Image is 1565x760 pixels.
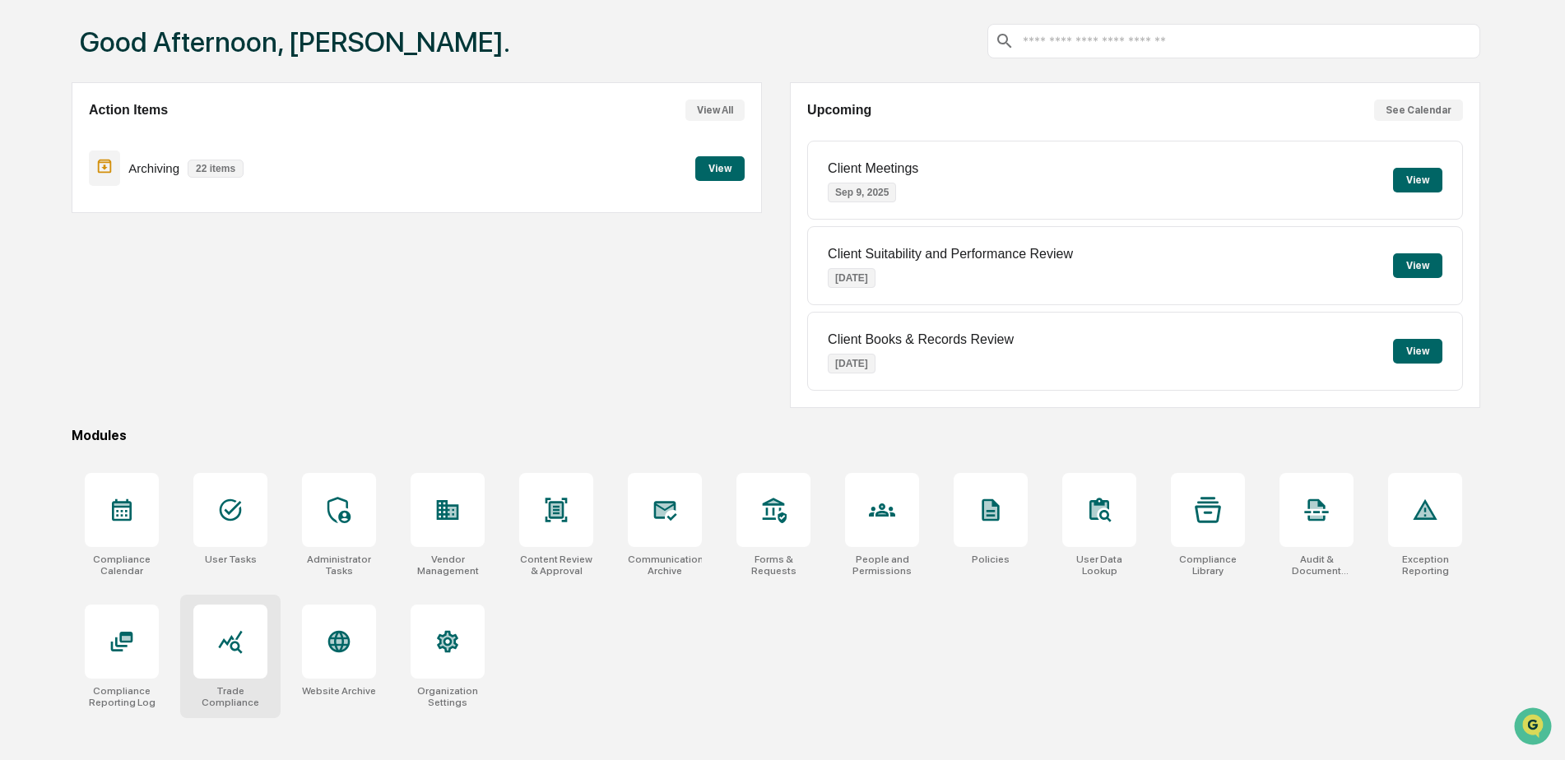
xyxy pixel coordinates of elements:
span: [DATE] [146,224,179,237]
button: View [695,156,745,181]
p: Client Suitability and Performance Review [828,247,1073,262]
div: Forms & Requests [736,554,810,577]
a: View [695,160,745,175]
div: Policies [972,554,1010,565]
div: Website Archive [302,685,376,697]
span: [PERSON_NAME] [51,224,133,237]
a: Powered byPylon [116,407,199,420]
span: [PERSON_NAME].[PERSON_NAME] [51,268,218,281]
p: Sep 9, 2025 [828,183,896,202]
iframe: Open customer support [1512,706,1557,750]
div: We're available if you need us! [74,142,226,155]
div: Modules [72,428,1480,443]
a: 🔎Data Lookup [10,361,110,391]
span: • [221,268,227,281]
div: 🖐️ [16,338,30,351]
div: Organization Settings [411,685,485,708]
div: 🗄️ [119,338,132,351]
h1: Good Afternoon, [PERSON_NAME]. [80,25,510,58]
div: Administrator Tasks [302,554,376,577]
span: [DATE] [230,268,264,281]
p: Client Books & Records Review [828,332,1014,347]
span: Attestations [136,336,204,353]
h2: Upcoming [807,103,871,118]
a: 🖐️Preclearance [10,330,113,359]
img: 1746055101610-c473b297-6a78-478c-a979-82029cc54cd1 [33,225,46,238]
div: Exception Reporting [1388,554,1462,577]
button: View [1393,339,1442,364]
div: User Tasks [205,554,257,565]
p: Archiving [128,161,179,175]
img: 8933085812038_c878075ebb4cc5468115_72.jpg [35,126,64,155]
h2: Action Items [89,103,168,118]
div: People and Permissions [845,554,919,577]
div: Content Review & Approval [519,554,593,577]
span: Preclearance [33,336,106,353]
span: • [137,224,142,237]
p: [DATE] [828,268,875,288]
div: Past conversations [16,183,110,196]
img: 1746055101610-c473b297-6a78-478c-a979-82029cc54cd1 [16,126,46,155]
p: Client Meetings [828,161,918,176]
img: Steve.Lennart [16,253,43,279]
div: Audit & Document Logs [1279,554,1354,577]
div: User Data Lookup [1062,554,1136,577]
button: See Calendar [1374,100,1463,121]
div: Compliance Calendar [85,554,159,577]
button: See all [255,179,300,199]
div: Start new chat [74,126,270,142]
p: [DATE] [828,354,875,373]
div: Trade Compliance [193,685,267,708]
span: Data Lookup [33,368,104,384]
div: Compliance Library [1171,554,1245,577]
div: Vendor Management [411,554,485,577]
div: Compliance Reporting Log [85,685,159,708]
div: 🔎 [16,369,30,382]
button: Start new chat [280,131,300,151]
button: View [1393,253,1442,278]
img: Jack Rasmussen [16,208,43,234]
a: 🗄️Attestations [113,330,211,359]
p: How can we help? [16,35,300,61]
span: Pylon [164,408,199,420]
p: 22 items [188,160,244,178]
button: View [1393,168,1442,192]
div: Communications Archive [628,554,702,577]
button: View All [685,100,745,121]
